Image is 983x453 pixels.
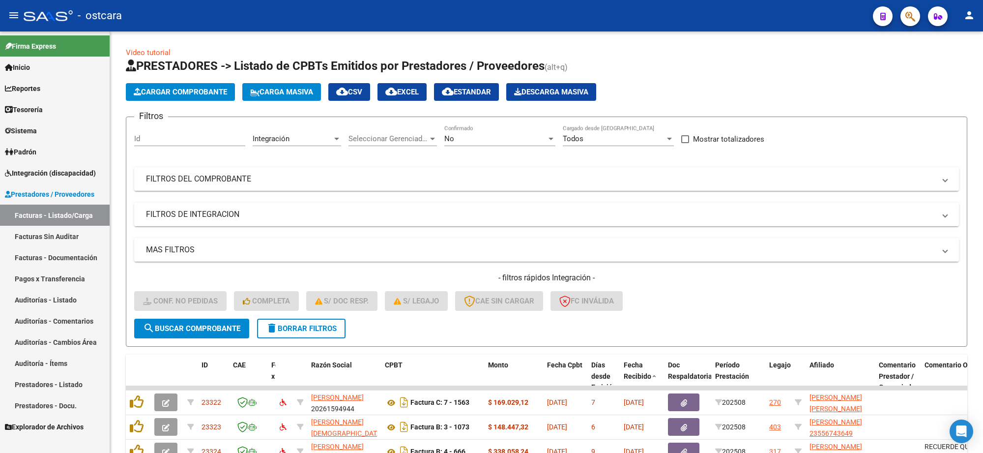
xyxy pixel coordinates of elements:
button: Cargar Comprobante [126,83,235,101]
span: Reportes [5,83,40,94]
span: [DATE] [624,398,644,406]
span: Días desde Emisión [591,361,616,392]
button: Completa [234,291,299,311]
span: - ostcara [78,5,122,27]
datatable-header-cell: Monto [484,355,543,409]
strong: $ 148.447,32 [488,423,528,431]
span: [PERSON_NAME] [PERSON_NAME] 20498495398 [810,393,862,424]
div: Open Intercom Messenger [950,420,973,443]
button: CSV [328,83,370,101]
span: Buscar Comprobante [143,324,240,333]
datatable-header-cell: Doc Respaldatoria [664,355,711,409]
span: Inicio [5,62,30,73]
a: Video tutorial [126,48,171,57]
div: 20261594944 [311,392,377,413]
span: Integración [253,134,289,143]
span: Mostrar totalizadores [693,133,764,145]
button: EXCEL [377,83,427,101]
span: (alt+q) [545,62,568,72]
button: Borrar Filtros [257,319,346,338]
div: 403 [769,422,781,433]
span: EXCEL [385,88,419,96]
span: CPBT [385,361,403,369]
strong: Factura C: 7 - 1563 [410,399,469,407]
mat-icon: person [963,9,975,21]
span: Conf. no pedidas [143,297,218,305]
span: [PERSON_NAME] [311,393,364,401]
h4: - filtros rápidos Integración - [134,272,959,283]
mat-icon: cloud_download [442,86,454,97]
span: Fecha Recibido [624,361,651,380]
span: Estandar [442,88,491,96]
span: [DATE] [624,423,644,431]
span: ID [202,361,208,369]
span: Fecha Cpbt [547,361,582,369]
button: Descarga Masiva [506,83,596,101]
span: Cargar Comprobante [134,88,227,96]
span: S/ Doc Resp. [315,297,369,305]
datatable-header-cell: Fecha Cpbt [543,355,587,409]
span: CAE SIN CARGAR [464,297,534,305]
span: Integración (discapacidad) [5,168,96,179]
span: [DATE] [547,423,567,431]
span: Período Prestación [715,361,749,380]
span: 202508 [715,423,746,431]
mat-icon: search [143,322,155,334]
span: [DATE] [547,398,567,406]
div: 270 [769,397,781,408]
span: Firma Express [5,41,56,52]
span: PRESTADORES -> Listado de CPBTs Emitidos por Prestadores / Proveedores [126,59,545,73]
button: Conf. no pedidas [134,291,227,311]
div: 27244955261 [311,417,377,437]
button: Buscar Comprobante [134,319,249,338]
span: Legajo [769,361,791,369]
span: Doc Respaldatoria [668,361,712,380]
span: CSV [336,88,362,96]
span: Completa [243,297,290,305]
datatable-header-cell: CPBT [381,355,484,409]
button: Estandar [434,83,499,101]
datatable-header-cell: Fecha Recibido [620,355,664,409]
datatable-header-cell: Fc. x [267,355,276,409]
mat-icon: cloud_download [385,86,397,97]
datatable-header-cell: Días desde Emisión [587,355,620,409]
h3: Filtros [134,109,168,123]
span: 6 [591,423,595,431]
span: Fc. x [271,361,281,380]
button: S/ legajo [385,291,448,311]
datatable-header-cell: Legajo [765,355,791,409]
span: 23323 [202,423,221,431]
button: Carga Masiva [242,83,321,101]
span: Comentario Prestador / Gerenciador [879,361,918,392]
i: Descargar documento [398,394,410,410]
mat-panel-title: MAS FILTROS [146,244,935,255]
mat-icon: cloud_download [336,86,348,97]
span: Carga Masiva [250,88,313,96]
span: Afiliado [810,361,834,369]
button: CAE SIN CARGAR [455,291,543,311]
datatable-header-cell: Razón Social [307,355,381,409]
span: 23322 [202,398,221,406]
i: Descargar documento [398,419,410,435]
mat-expansion-panel-header: MAS FILTROS [134,238,959,262]
span: Tesorería [5,104,43,115]
span: Monto [488,361,508,369]
datatable-header-cell: CAE [229,355,267,409]
span: No [444,134,454,143]
span: Padrón [5,147,36,157]
datatable-header-cell: Período Prestación [711,355,765,409]
mat-icon: menu [8,9,20,21]
span: CAE [233,361,246,369]
mat-expansion-panel-header: FILTROS DE INTEGRACION [134,203,959,226]
span: Todos [563,134,583,143]
datatable-header-cell: Afiliado [806,355,875,409]
mat-panel-title: FILTROS DE INTEGRACION [146,209,935,220]
span: 7 [591,398,595,406]
app-download-masive: Descarga masiva de comprobantes (adjuntos) [506,83,596,101]
span: [PERSON_NAME] 23556743649 [810,418,862,437]
span: Descarga Masiva [514,88,588,96]
datatable-header-cell: ID [198,355,229,409]
button: S/ Doc Resp. [306,291,378,311]
span: 202508 [715,398,746,406]
strong: Factura B: 3 - 1073 [410,423,469,431]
